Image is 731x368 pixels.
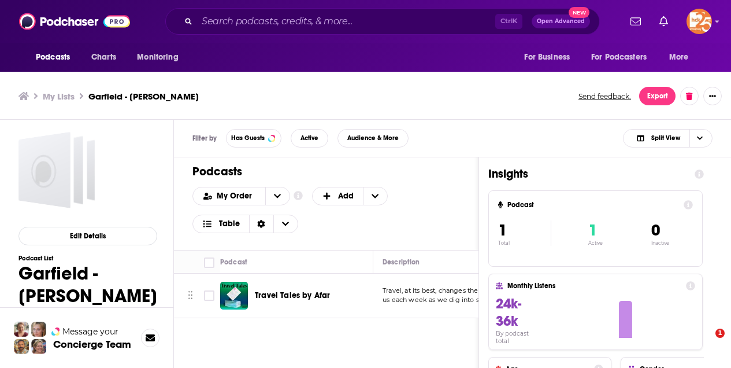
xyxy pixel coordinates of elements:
[524,49,570,65] span: For Business
[312,187,388,205] button: + Add
[687,9,712,34] img: User Profile
[187,287,194,304] button: Move
[584,46,663,68] button: open menu
[575,91,634,101] button: Send feedback.
[192,215,298,233] button: Choose View
[692,329,719,356] iframe: Intercom live chat
[651,135,680,141] span: Split View
[62,326,118,337] span: Message your
[192,164,451,179] h1: Podcasts
[137,49,178,65] span: Monitoring
[669,49,689,65] span: More
[626,12,645,31] a: Show notifications dropdown
[488,167,685,181] h1: Insights
[129,46,193,68] button: open menu
[516,46,584,68] button: open menu
[18,262,157,307] h1: Garfield - [PERSON_NAME]
[495,14,522,29] span: Ctrl K
[28,46,85,68] button: open menu
[639,87,676,105] button: Export
[591,49,647,65] span: For Podcasters
[294,190,303,201] a: Show additional information
[18,255,157,262] h3: Podcast List
[91,49,116,65] span: Charts
[14,322,29,337] img: Sydney Profile
[31,339,46,354] img: Barbara Profile
[651,240,669,246] p: Inactive
[703,87,722,105] button: Show More Button
[36,49,70,65] span: Podcasts
[265,187,290,205] button: open menu
[569,7,589,18] span: New
[193,192,265,200] button: open menu
[532,14,590,28] button: Open AdvancedNew
[383,286,567,295] span: Travel, at its best, changes the way we see the world. Join
[43,91,75,102] a: My Lists
[165,8,600,35] div: Search podcasts, credits, & more...
[300,135,318,141] span: Active
[651,220,660,240] span: 0
[231,135,265,141] span: Has Guests
[197,12,495,31] input: Search podcasts, credits, & more...
[496,295,521,330] span: 24k-36k
[53,338,131,350] h3: Concierge Team
[204,290,214,301] span: Toggle select row
[498,240,551,246] p: Total
[661,46,703,68] button: open menu
[18,132,95,208] a: Garfield - Steve Galbreath
[623,129,713,148] button: Choose View
[255,290,330,300] span: Travel Tales by Afar
[291,129,328,148] button: Active
[537,19,585,24] span: Open Advanced
[337,129,409,148] button: Audience & More
[687,9,712,34] span: Logged in as kerrifulks
[220,255,247,269] div: Podcast
[219,220,240,228] span: Table
[217,192,256,200] span: My Order
[31,322,46,337] img: Jules Profile
[84,46,123,68] a: Charts
[14,339,29,354] img: Jon Profile
[507,201,679,209] h4: Podcast
[687,9,712,34] button: Show profile menu
[88,91,199,102] h3: Garfield - [PERSON_NAME]
[18,227,157,245] button: Edit Details
[220,282,248,310] img: Travel Tales by Afar
[226,129,281,148] button: Has Guests
[655,12,673,31] a: Show notifications dropdown
[347,135,399,141] span: Audience & More
[192,134,217,142] h3: Filter by
[338,192,354,200] span: Add
[249,215,273,233] div: Sort Direction
[19,10,130,32] img: Podchaser - Follow, Share and Rate Podcasts
[588,240,603,246] p: Active
[255,290,330,301] a: Travel Tales by Afar
[496,330,543,345] h4: By podcast total
[715,329,725,338] span: 1
[507,282,681,290] h4: Monthly Listens
[588,220,597,240] span: 1
[498,220,507,240] span: 1
[192,187,290,205] h2: Choose List sort
[383,296,547,304] span: us each week as we dig into stories from people w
